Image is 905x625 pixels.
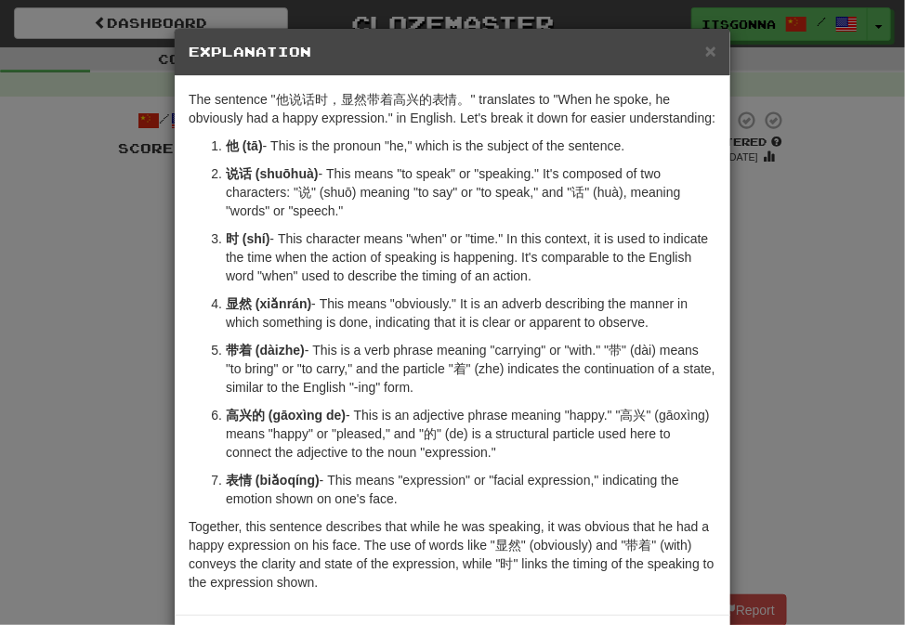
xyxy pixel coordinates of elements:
p: - This means "expression" or "facial expression," indicating the emotion shown on one's face. [226,471,716,508]
p: - This means "obviously." It is an adverb describing the manner in which something is done, indic... [226,294,716,332]
p: Together, this sentence describes that while he was speaking, it was obvious that he had a happy ... [189,517,716,592]
h5: Explanation [189,43,716,61]
p: - This is the pronoun "he," which is the subject of the sentence. [226,137,716,155]
strong: 带着 (dàizhe) [226,343,305,358]
strong: 高兴的 (gāoxìng de) [226,408,346,423]
strong: 说话 (shuōhuà) [226,166,319,181]
strong: 时 (shí) [226,231,269,246]
strong: 他 (tā) [226,138,263,153]
p: The sentence "他说话时，显然带着高兴的表情。" translates to "When he spoke, he obviously had a happy expression.... [189,90,716,127]
p: - This is an adjective phrase meaning "happy." "高兴" (gāoxìng) means "happy" or "pleased," and "的"... [226,406,716,462]
button: Close [705,41,716,60]
p: - This is a verb phrase meaning "carrying" or "with." "带" (dài) means "to bring" or "to carry," a... [226,341,716,397]
p: - This means "to speak" or "speaking." It's composed of two characters: "说" (shuō) meaning "to sa... [226,164,716,220]
strong: 显然 (xiǎnrán) [226,296,311,311]
p: - This character means "when" or "time." In this context, it is used to indicate the time when th... [226,229,716,285]
strong: 表情 (biǎoqíng) [226,473,320,488]
span: × [705,40,716,61]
